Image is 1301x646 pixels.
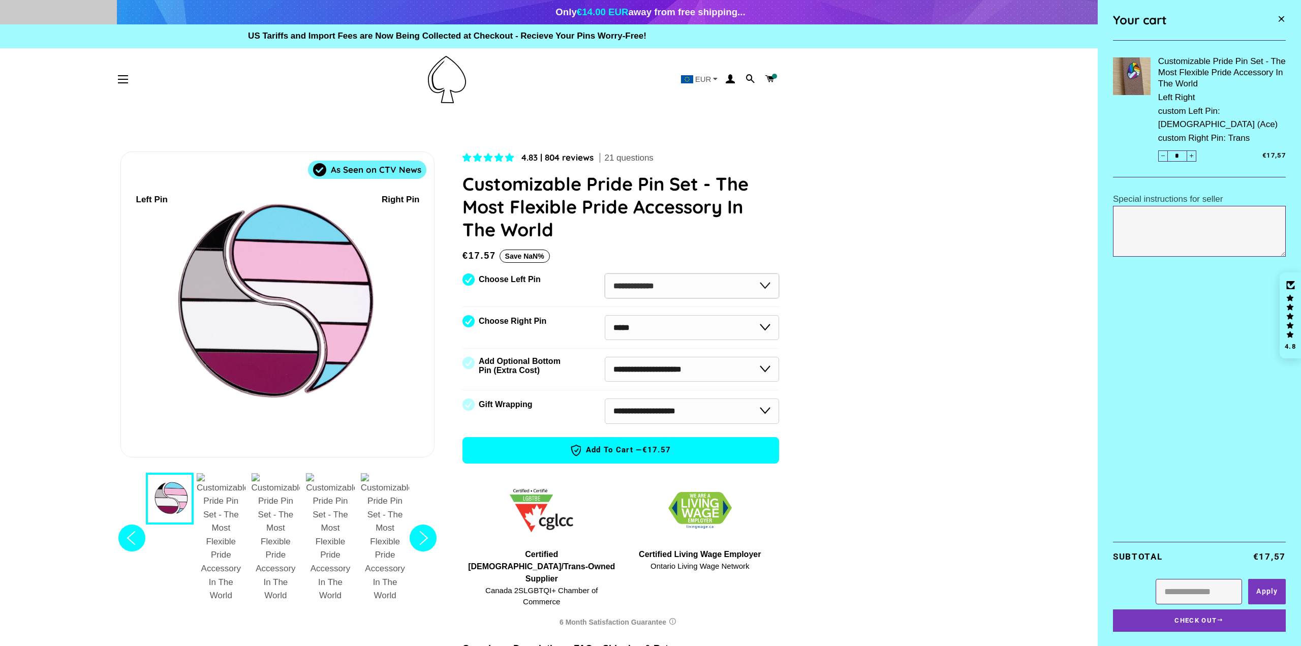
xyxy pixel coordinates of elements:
div: 4.8 [1284,343,1296,350]
label: Gift Wrapping [479,400,532,409]
span: 4.83 | 804 reviews [521,152,594,163]
p: €17,57 [1228,550,1286,564]
img: 1705457225.png [510,489,573,532]
span: €17.57 [642,445,671,455]
span: Save NaN% [500,250,550,263]
button: 5 / 7 [358,473,413,608]
input: quantity [1158,150,1196,162]
span: 4.83 stars [462,153,516,163]
img: Customizable Pride Pin Set - The Most Flexible Pride Accessory In The World [252,473,300,603]
button: Add to Cart —€17.57 [462,437,779,464]
button: 1 / 7 [146,473,194,525]
button: 3 / 7 [249,473,303,608]
img: Customizable Pride Pin Set - The Most Flexible Pride Accessory In The World [197,473,245,603]
img: Pin-Ace [428,56,466,103]
h1: Customizable Pride Pin Set - The Most Flexible Pride Accessory In The World [462,172,779,241]
button: Check Out [1113,609,1286,632]
span: €17,57 [1222,150,1286,161]
label: Choose Left Pin [479,275,541,284]
a: Customizable Pride Pin Set - The Most Flexible Pride Accessory In The World [1158,56,1286,89]
button: 4 / 7 [303,473,358,608]
img: Customizable Pride Pin Set - The Most Flexible Pride Accessory In The World [306,473,355,603]
button: Increase item quantity by one [1187,150,1196,162]
span: custom Left Pin: [DEMOGRAPHIC_DATA] (Ace) [1158,105,1286,132]
button: Previous slide [115,473,148,608]
img: 1706832627.png [668,492,732,529]
span: Ontario Living Wage Network [639,561,761,572]
img: Customizable Pride Pin Set - The Most Flexible Pride Accessory In The World [1113,57,1151,95]
span: Left Right [1158,89,1286,105]
button: Reduce item quantity by one [1158,150,1168,162]
span: Certified [DEMOGRAPHIC_DATA]/Trans-Owned Supplier [468,548,616,585]
button: 2 / 7 [194,473,249,608]
span: €17.57 [462,251,496,261]
div: Right Pin [382,193,420,207]
span: Certified Living Wage Employer [639,548,761,561]
p: Subtotal [1113,550,1228,564]
button: Next slide [407,473,440,608]
img: Customizable Pride Pin Set - The Most Flexible Pride Accessory In The World [361,473,410,603]
span: Canada 2SLGBTQI+ Chamber of Commerce [468,585,616,608]
div: Click to open Judge.me floating reviews tab [1280,272,1301,359]
span: €14.00 EUR [577,7,629,17]
div: Your cart [1113,8,1257,33]
span: EUR [695,75,711,83]
span: custom Right Pin: Trans [1158,132,1286,145]
div: 6 Month Satisfaction Guarantee [462,613,779,632]
label: Special instructions for seller [1113,194,1223,204]
label: Choose Right Pin [479,317,546,326]
div: Only away from free shipping... [555,5,745,19]
span: 21 questions [604,152,653,164]
button: Apply [1248,579,1286,604]
div: 1 / 7 [121,152,435,457]
span: Add to Cart — [478,444,763,457]
label: Add Optional Bottom Pin (Extra Cost) [479,357,564,375]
